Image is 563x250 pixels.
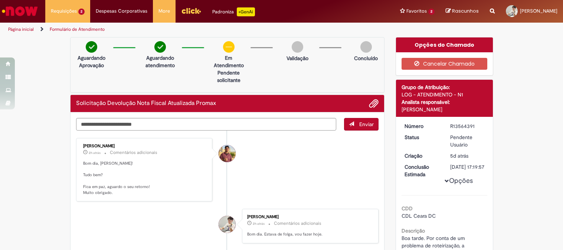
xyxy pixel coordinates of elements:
time: 29/09/2025 08:54:06 [253,221,265,226]
p: Validação [287,55,308,62]
b: CDD [402,205,413,212]
p: Em Atendimento [211,54,247,69]
div: LOG - ATENDIMENTO - N1 [402,91,487,98]
div: Grupo de Atribuição: [402,83,487,91]
span: [PERSON_NAME] [520,8,557,14]
small: Comentários adicionais [274,220,321,227]
div: Opções do Chamado [396,37,493,52]
span: Enviar [359,121,374,128]
img: ServiceNow [1,4,39,19]
small: Comentários adicionais [110,149,157,156]
p: +GenAi [237,7,255,16]
img: img-circle-grey.png [360,41,372,53]
div: [PERSON_NAME] [402,106,487,113]
b: Descrição [402,227,425,234]
div: 24/09/2025 17:19:54 [450,152,485,159]
textarea: Digite sua mensagem aqui... [76,118,337,131]
dt: Número [399,122,445,130]
p: Aguardando atendimento [142,54,178,69]
time: 29/09/2025 08:59:18 [89,151,101,155]
span: 2h atrás [253,221,265,226]
p: Concluído [354,55,378,62]
div: Analista responsável: [402,98,487,106]
div: [DATE] 17:19:57 [450,163,485,171]
ul: Trilhas de página [6,23,370,36]
span: 2h atrás [89,151,101,155]
dt: Criação [399,152,445,159]
span: CDL Ceara DC [402,213,436,219]
span: 2 [428,9,435,15]
button: Cancelar Chamado [402,58,487,70]
h2: Solicitação Devolução Nota Fiscal Atualizada Promax Histórico de tíquete [76,100,216,107]
div: Ana Lorena De Brito Soares [219,216,236,233]
div: [PERSON_NAME] [247,215,371,219]
img: check-circle-green.png [86,41,97,53]
a: Página inicial [8,26,34,32]
p: Aguardando Aprovação [73,54,109,69]
div: Vitor Jeremias Da Silva [219,145,236,162]
img: img-circle-grey.png [292,41,303,53]
a: Formulário de Atendimento [50,26,105,32]
div: Padroniza [212,7,255,16]
span: 2 [78,9,85,15]
p: Bom dia, [PERSON_NAME]! Tudo bem? Fica em paz, aguardo o seu retorno! Muito obrigado. [83,161,207,195]
dt: Status [399,134,445,141]
p: Bom dia. Estava de folga, vou fazer hoje. [247,231,371,237]
div: [PERSON_NAME] [83,144,207,148]
dt: Conclusão Estimada [399,163,445,178]
span: Favoritos [406,7,427,15]
button: Enviar [344,118,379,131]
span: More [158,7,170,15]
p: Pendente solicitante [211,69,247,84]
img: click_logo_yellow_360x200.png [181,5,201,16]
img: check-circle-green.png [154,41,166,53]
a: Rascunhos [446,8,479,15]
time: 24/09/2025 17:19:54 [450,152,468,159]
div: Pendente Usuário [450,134,485,148]
span: Rascunhos [452,7,479,14]
button: Adicionar anexos [369,99,379,108]
span: 5d atrás [450,152,468,159]
span: Requisições [51,7,77,15]
div: R13564391 [450,122,485,130]
img: circle-minus.png [223,41,235,53]
span: Despesas Corporativas [96,7,147,15]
